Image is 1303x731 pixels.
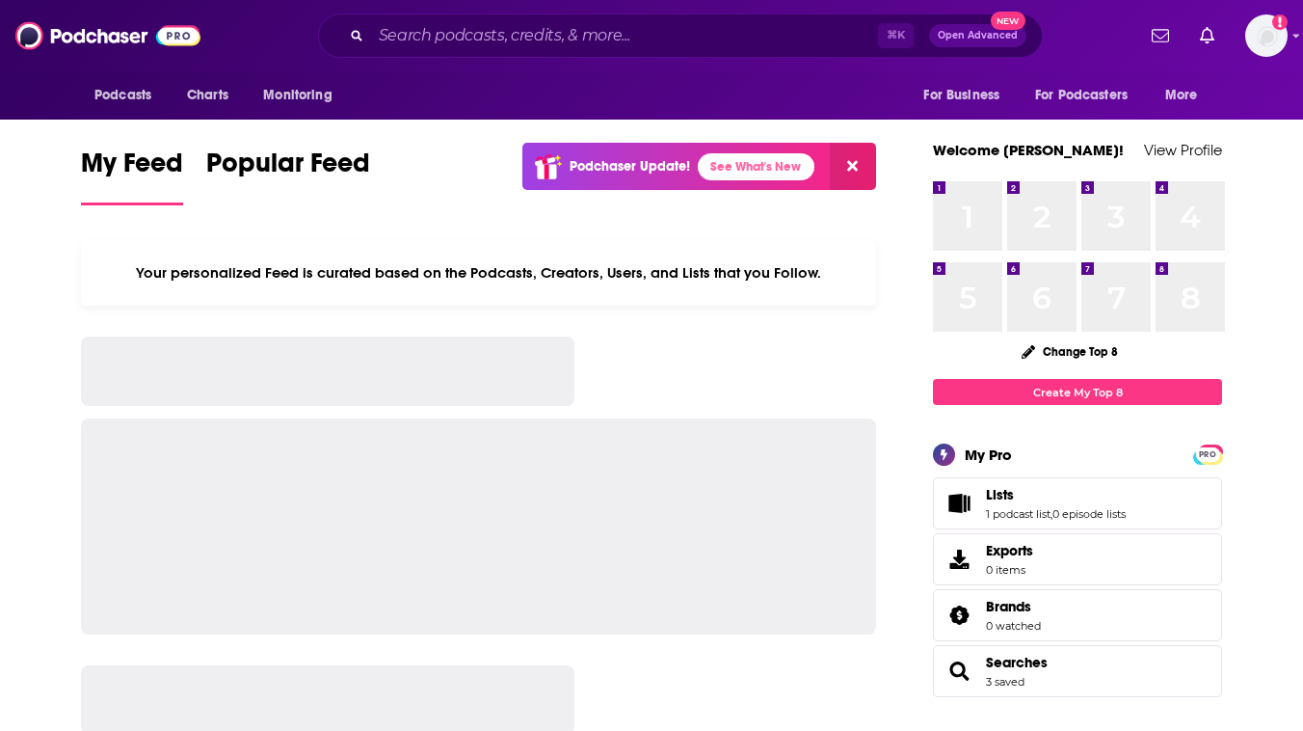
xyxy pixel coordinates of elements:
[1196,447,1219,462] span: PRO
[1010,339,1130,364] button: Change Top 8
[1245,14,1288,57] button: Show profile menu
[986,675,1024,689] a: 3 saved
[206,147,370,191] span: Popular Feed
[986,542,1033,559] span: Exports
[986,486,1014,503] span: Lists
[1144,19,1177,52] a: Show notifications dropdown
[986,598,1041,615] a: Brands
[570,158,690,175] p: Podchaser Update!
[371,20,878,51] input: Search podcasts, credits, & more...
[986,619,1041,633] a: 0 watched
[94,82,151,109] span: Podcasts
[15,17,200,54] img: Podchaser - Follow, Share and Rate Podcasts
[187,82,228,109] span: Charts
[991,12,1025,30] span: New
[1035,82,1128,109] span: For Podcasters
[206,147,370,205] a: Popular Feed
[1023,77,1156,114] button: open menu
[1196,447,1219,461] a: PRO
[698,153,814,180] a: See What's New
[250,77,357,114] button: open menu
[1152,77,1222,114] button: open menu
[965,446,1012,464] div: My Pro
[1192,19,1222,52] a: Show notifications dropdown
[986,598,1031,615] span: Brands
[1272,14,1288,30] svg: Add a profile image
[986,654,1048,671] a: Searches
[1050,507,1052,521] span: ,
[929,24,1026,47] button: Open AdvancedNew
[940,602,978,629] a: Brands
[1245,14,1288,57] span: Logged in as danikarchmer
[933,477,1222,529] span: Lists
[986,563,1033,577] span: 0 items
[1245,14,1288,57] img: User Profile
[940,490,978,517] a: Lists
[1144,141,1222,159] a: View Profile
[940,546,978,573] span: Exports
[1052,507,1126,521] a: 0 episode lists
[81,240,876,306] div: Your personalized Feed is curated based on the Podcasts, Creators, Users, and Lists that you Follow.
[81,77,176,114] button: open menu
[318,14,1043,58] div: Search podcasts, credits, & more...
[878,23,914,48] span: ⌘ K
[1165,82,1198,109] span: More
[81,147,183,191] span: My Feed
[81,147,183,205] a: My Feed
[933,141,1124,159] a: Welcome [PERSON_NAME]!
[910,77,1024,114] button: open menu
[263,82,332,109] span: Monitoring
[940,658,978,685] a: Searches
[174,77,240,114] a: Charts
[933,533,1222,585] a: Exports
[986,486,1126,503] a: Lists
[933,379,1222,405] a: Create My Top 8
[933,645,1222,697] span: Searches
[938,31,1018,41] span: Open Advanced
[923,82,999,109] span: For Business
[933,589,1222,641] span: Brands
[986,507,1050,521] a: 1 podcast list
